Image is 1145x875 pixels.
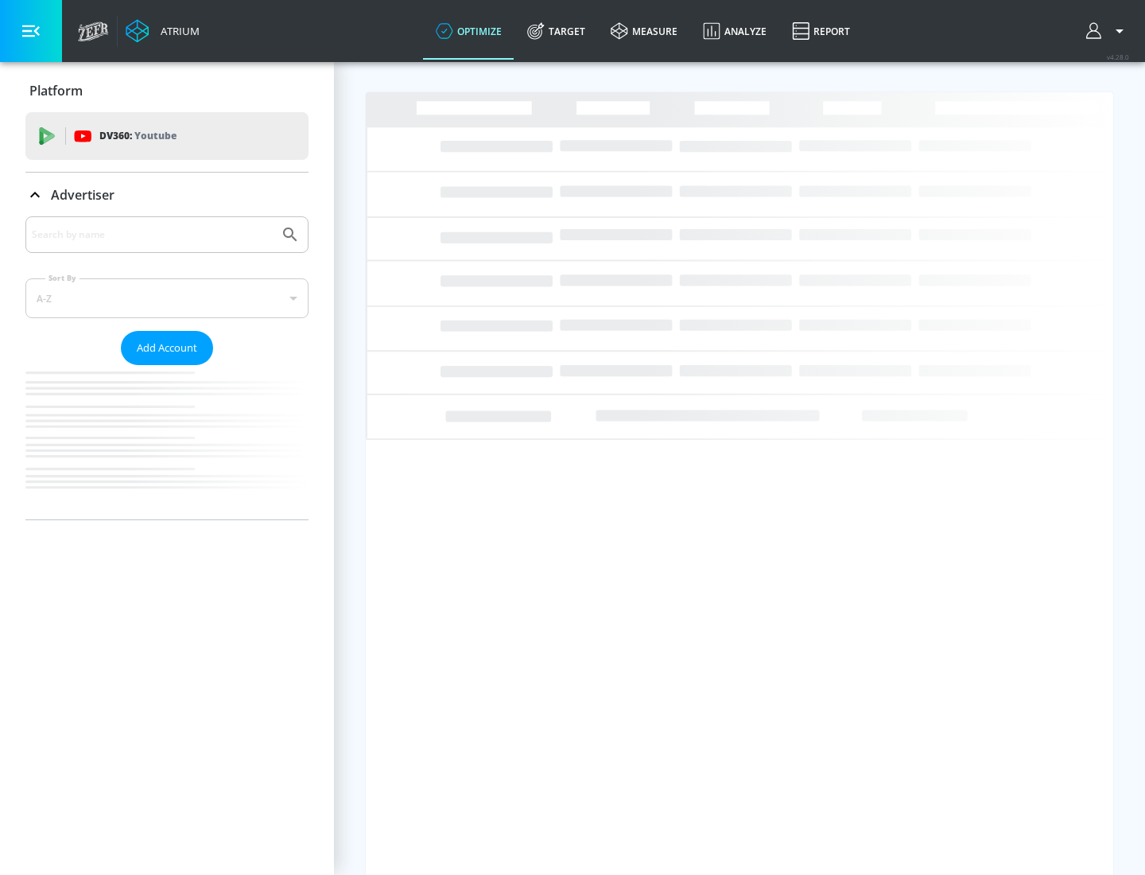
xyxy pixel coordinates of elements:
[126,19,200,43] a: Atrium
[690,2,779,60] a: Analyze
[99,127,177,145] p: DV360:
[25,173,309,217] div: Advertiser
[134,127,177,144] p: Youtube
[514,2,598,60] a: Target
[25,216,309,519] div: Advertiser
[25,112,309,160] div: DV360: Youtube
[29,82,83,99] p: Platform
[779,2,863,60] a: Report
[25,68,309,113] div: Platform
[51,186,114,204] p: Advertiser
[137,339,197,357] span: Add Account
[1107,52,1129,61] span: v 4.28.0
[25,365,309,519] nav: list of Advertiser
[25,278,309,318] div: A-Z
[598,2,690,60] a: measure
[45,273,80,283] label: Sort By
[423,2,514,60] a: optimize
[121,331,213,365] button: Add Account
[32,224,273,245] input: Search by name
[154,24,200,38] div: Atrium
